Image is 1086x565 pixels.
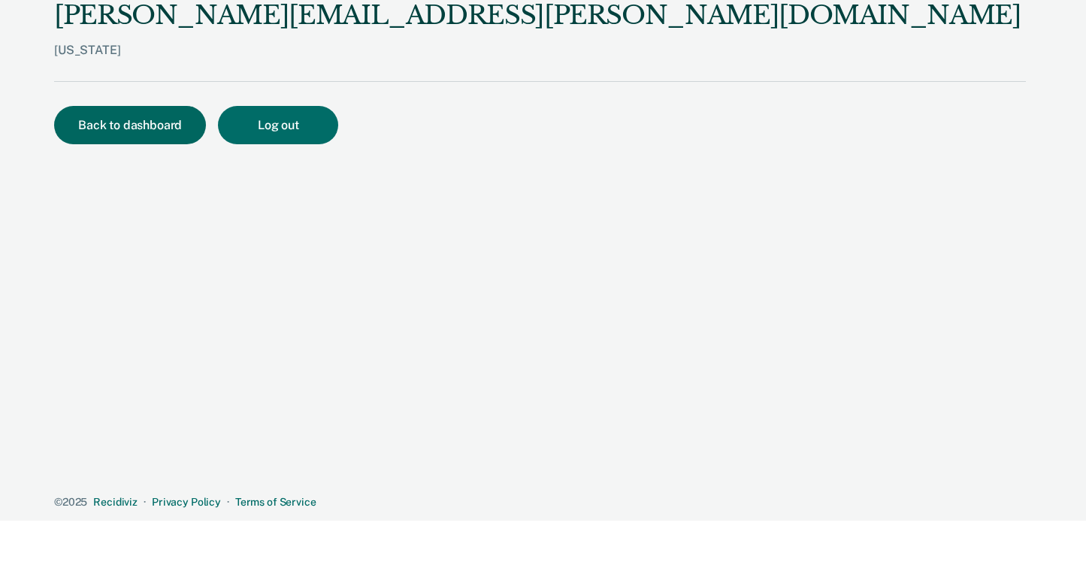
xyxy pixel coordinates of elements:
[54,106,206,144] button: Back to dashboard
[152,496,221,508] a: Privacy Policy
[235,496,316,508] a: Terms of Service
[54,43,1021,81] div: [US_STATE]
[54,119,218,131] a: Back to dashboard
[54,496,87,508] span: © 2025
[93,496,138,508] a: Recidiviz
[54,496,1026,509] div: · ·
[218,106,338,144] button: Log out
